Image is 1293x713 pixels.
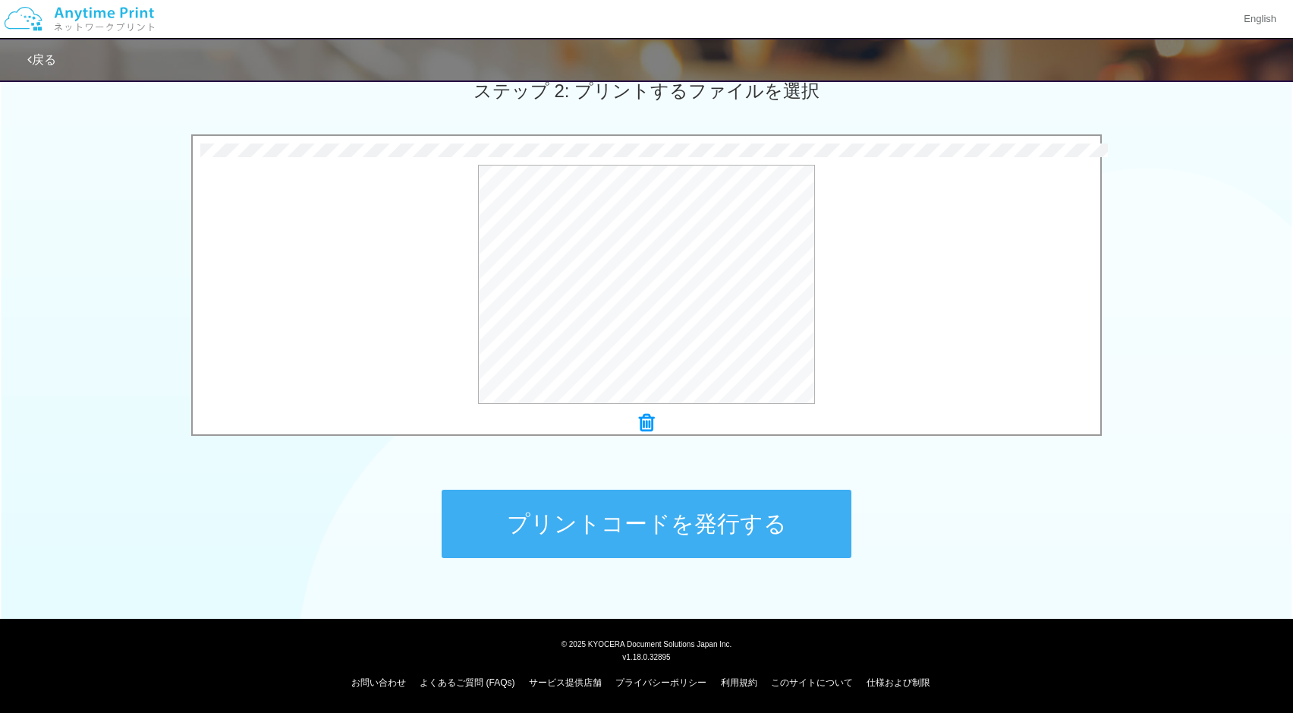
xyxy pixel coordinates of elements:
[351,677,406,688] a: お問い合わせ
[529,677,602,688] a: サービス提供店舗
[771,677,853,688] a: このサイトについて
[27,53,56,66] a: 戻る
[420,677,514,688] a: よくあるご質問 (FAQs)
[615,677,706,688] a: プライバシーポリシー
[562,639,732,648] span: © 2025 KYOCERA Document Solutions Japan Inc.
[473,80,820,101] span: ステップ 2: プリントするファイルを選択
[622,652,670,661] span: v1.18.0.32895
[721,677,757,688] a: 利用規約
[442,490,851,558] button: プリントコードを発行する
[867,677,930,688] a: 仕様および制限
